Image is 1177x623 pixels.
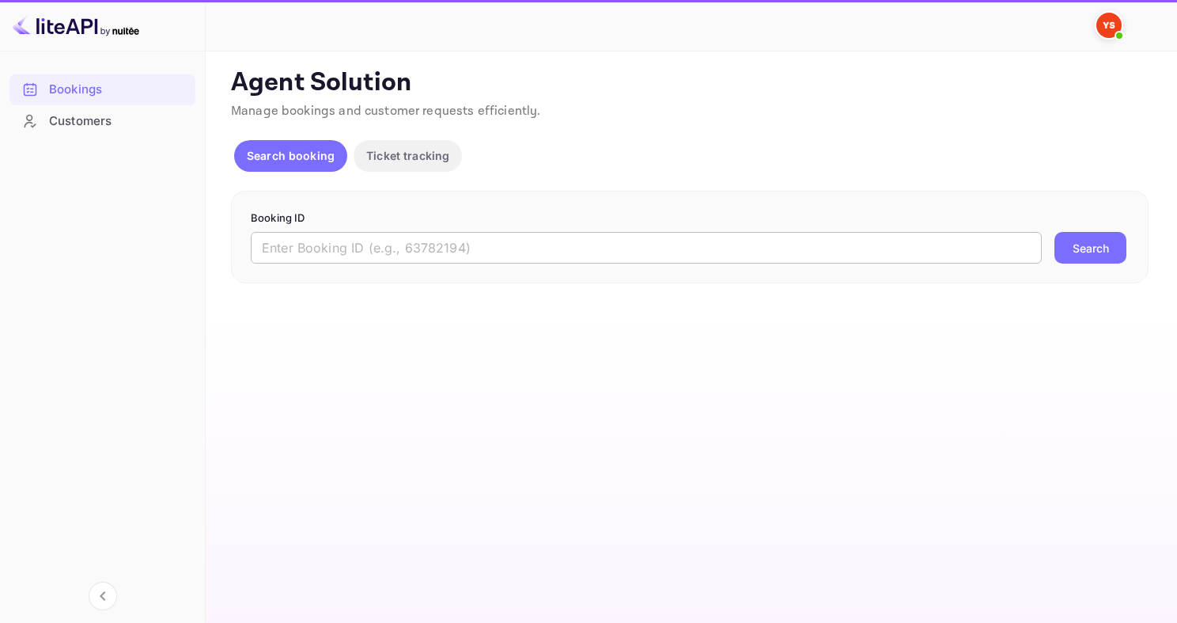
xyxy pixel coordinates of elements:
div: Bookings [49,81,187,99]
button: Search [1054,232,1126,264]
p: Ticket tracking [366,147,449,164]
p: Agent Solution [231,67,1149,99]
a: Customers [9,106,195,135]
span: Manage bookings and customer requests efficiently. [231,103,541,120]
div: Bookings [9,74,195,105]
a: Bookings [9,74,195,104]
div: Customers [9,106,195,137]
div: Customers [49,112,187,131]
img: Yandex Support [1096,13,1122,38]
p: Booking ID [251,211,1129,226]
input: Enter Booking ID (e.g., 63782194) [251,232,1042,264]
p: Search booking [247,147,335,164]
button: Collapse navigation [89,582,117,610]
img: LiteAPI logo [13,13,139,38]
